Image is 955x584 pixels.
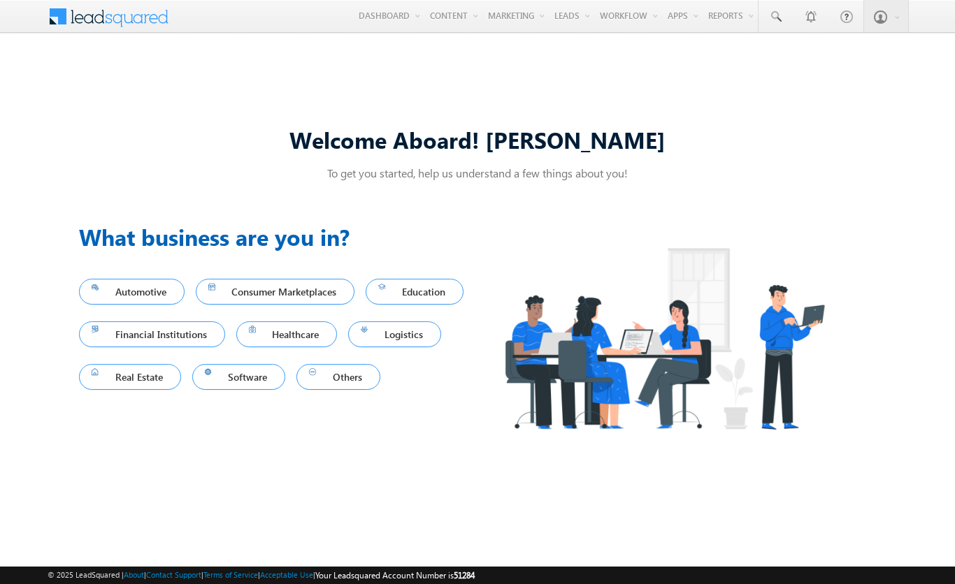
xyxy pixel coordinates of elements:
span: Healthcare [249,325,325,344]
span: Financial Institutions [92,325,213,344]
a: Terms of Service [203,570,258,579]
span: 51284 [454,570,475,581]
span: Education [378,282,451,301]
span: Logistics [361,325,429,344]
a: About [124,570,144,579]
img: Industry.png [477,220,851,457]
span: Software [205,367,273,386]
span: Your Leadsquared Account Number is [315,570,475,581]
a: Contact Support [146,570,201,579]
div: Welcome Aboard! [PERSON_NAME] [79,124,876,154]
span: © 2025 LeadSquared | | | | | [48,569,475,582]
p: To get you started, help us understand a few things about you! [79,166,876,180]
span: Others [309,367,368,386]
h3: What business are you in? [79,220,477,254]
a: Acceptable Use [260,570,313,579]
span: Consumer Marketplaces [208,282,343,301]
span: Automotive [92,282,172,301]
span: Real Estate [92,367,168,386]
